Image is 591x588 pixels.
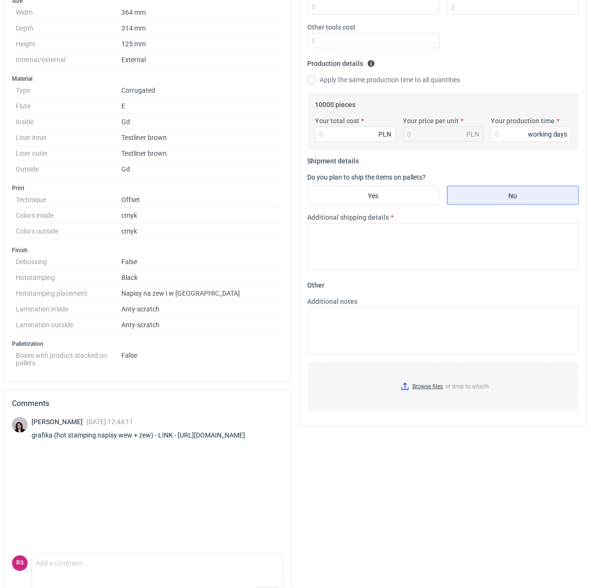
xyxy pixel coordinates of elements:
[121,21,280,36] dd: 314 mm
[16,146,121,161] dt: Liner outer
[12,556,28,571] div: Rafał Stani
[491,116,555,126] label: Your production time
[16,52,121,68] dt: Internal/external
[16,5,121,21] dt: Width
[121,286,280,301] dd: Napisy na zew i w [GEOGRAPHIC_DATA]
[121,161,280,177] dd: Gd
[308,56,375,67] legend: Production details
[16,286,121,301] dt: Hotstamping placement
[491,127,571,142] input: 0
[16,224,121,239] dt: Colors outside
[16,98,121,114] dt: Flute
[308,186,440,205] label: Yes
[16,254,121,270] dt: Debossing
[12,75,284,83] h3: Material
[121,52,280,68] dd: External
[121,114,280,130] dd: Gd
[86,418,133,426] span: [DATE] 12:44:11
[308,173,426,181] label: Do you plan to ship the items on pallets?
[528,129,568,139] div: working days
[16,161,121,177] dt: Outside
[12,184,284,192] h3: Print
[308,278,325,289] legend: Other
[447,186,579,205] label: No
[16,192,121,208] dt: Technique
[121,98,280,114] dd: E
[308,213,389,222] label: Additional shipping details
[308,362,579,411] label: or drop to attach
[16,21,121,36] dt: Depth
[121,192,280,208] dd: Offset
[121,130,280,146] dd: Testliner brown
[308,33,440,48] input: 0
[121,5,280,21] dd: 364 mm
[121,270,280,286] dd: Black
[16,348,121,367] dt: Boxes with product stacked on pallets
[16,36,121,52] dt: Height
[12,398,284,409] h2: Comments
[121,36,280,52] dd: 125 mm
[121,146,280,161] dd: Testliner brown
[12,246,284,254] h3: Finish
[308,153,359,165] legend: Shipment details
[467,129,480,139] div: PLN
[16,270,121,286] dt: Hotstamping
[12,340,284,348] h3: Palletization
[308,297,358,306] label: Additional notes
[12,417,28,433] img: Sebastian Markut
[121,317,280,333] dd: Anty-scratch
[315,97,356,108] legend: 10000 pieces
[403,116,459,126] label: Your price per unit
[315,127,396,142] input: 0
[121,348,280,367] dd: False
[16,317,121,333] dt: Lamination outside
[308,22,356,32] label: Other tools cost
[379,129,392,139] div: PLN
[16,83,121,98] dt: Type
[308,75,461,85] label: Apply the same production time to all quantities
[12,556,28,571] figcaption: RS
[121,301,280,317] dd: Anty-scratch
[121,83,280,98] dd: Corrugated
[16,208,121,224] dt: Colors inside
[121,208,280,224] dd: cmyk
[16,114,121,130] dt: Inside
[121,254,280,270] dd: False
[16,130,121,146] dt: Liner inner
[121,224,280,239] dd: cmyk
[32,418,86,426] span: [PERSON_NAME]
[315,116,360,126] label: Your total cost
[16,301,121,317] dt: Lamination inside
[32,430,257,440] div: grafika (hot stamping napisy wew + zew) - LINK - [URL][DOMAIN_NAME]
